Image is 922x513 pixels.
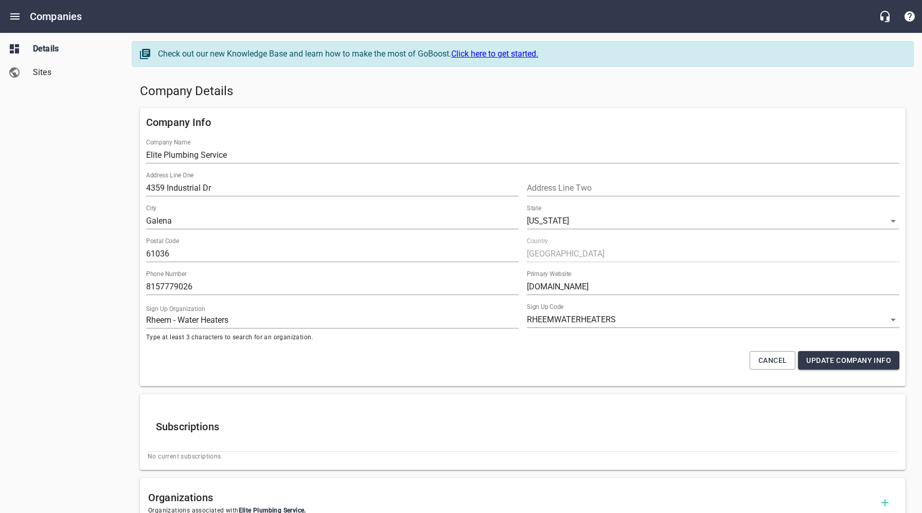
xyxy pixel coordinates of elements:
[798,351,899,370] button: Update Company Info
[33,43,111,55] span: Details
[806,354,891,367] span: Update Company Info
[146,333,519,343] span: Type at least 3 characters to search for an organization.
[146,312,519,328] input: Start typing to search organizations
[146,172,193,178] label: Address Line One
[156,418,890,435] h6: Subscriptions
[30,8,82,25] h6: Companies
[897,4,922,29] button: Support Portal
[527,205,541,211] label: State
[527,304,563,310] label: Sign Up Code
[3,4,27,29] button: Open drawer
[451,49,538,59] a: Click here to get started.
[158,48,903,60] div: Check out our new Knowledge Base and learn how to make the most of GoBoost.
[148,489,873,506] h6: Organizations
[146,238,179,244] label: Postal Code
[33,66,111,79] span: Sites
[750,351,795,370] button: Cancel
[758,354,787,367] span: Cancel
[527,271,571,277] label: Primary Website
[146,271,187,277] label: Phone Number
[148,452,898,462] span: No current subscriptions.
[527,238,548,244] label: Country
[146,205,156,211] label: City
[873,4,897,29] button: Live Chat
[146,139,190,145] label: Company Name
[146,114,899,131] h6: Company Info
[140,83,906,100] h5: Company Details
